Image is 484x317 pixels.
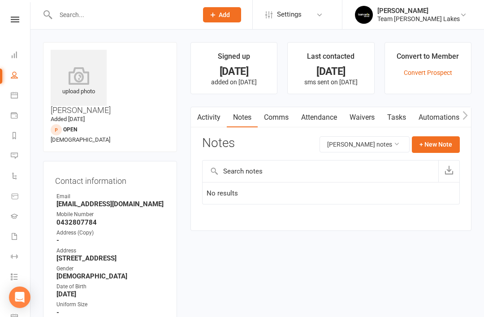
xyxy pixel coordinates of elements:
[11,106,31,126] a: Payments
[56,192,165,201] div: Email
[51,67,107,96] div: upload photo
[9,287,30,308] div: Open Intercom Messenger
[202,136,235,152] h3: Notes
[404,69,452,76] a: Convert Prospect
[412,107,466,128] a: Automations
[295,107,343,128] a: Attendance
[377,15,460,23] div: Team [PERSON_NAME] Lakes
[56,272,165,280] strong: [DEMOGRAPHIC_DATA]
[355,6,373,24] img: thumb_image1603260965.png
[55,173,165,186] h3: Contact information
[11,66,31,86] a: People
[343,107,381,128] a: Waivers
[320,136,410,152] button: [PERSON_NAME] notes
[203,7,241,22] button: Add
[51,136,110,143] span: [DEMOGRAPHIC_DATA]
[307,51,354,67] div: Last contacted
[412,136,460,152] button: + New Note
[203,161,438,182] input: Search notes
[51,50,169,115] h3: [PERSON_NAME]
[56,254,165,262] strong: [STREET_ADDRESS]
[296,67,366,76] div: [DATE]
[11,126,31,147] a: Reports
[11,187,31,207] a: Product Sales
[199,67,269,76] div: [DATE]
[56,290,165,298] strong: [DATE]
[227,107,258,128] a: Notes
[56,247,165,255] div: Address
[381,107,412,128] a: Tasks
[56,236,165,244] strong: -
[377,7,460,15] div: [PERSON_NAME]
[203,182,459,204] td: No results
[397,51,459,67] div: Convert to Member
[53,9,191,21] input: Search...
[51,116,85,122] time: Added [DATE]
[56,218,165,226] strong: 0432807784
[63,126,77,133] span: Open
[258,107,295,128] a: Comms
[56,210,165,219] div: Mobile Number
[56,229,165,237] div: Address (Copy)
[56,265,165,273] div: Gender
[56,308,165,317] strong: -
[191,107,227,128] a: Activity
[277,4,302,25] span: Settings
[56,300,165,309] div: Uniform Size
[11,86,31,106] a: Calendar
[296,78,366,86] p: sms sent on [DATE]
[199,78,269,86] p: added on [DATE]
[218,51,250,67] div: Signed up
[56,200,165,208] strong: [EMAIL_ADDRESS][DOMAIN_NAME]
[219,11,230,18] span: Add
[56,282,165,291] div: Date of Birth
[11,46,31,66] a: Dashboard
